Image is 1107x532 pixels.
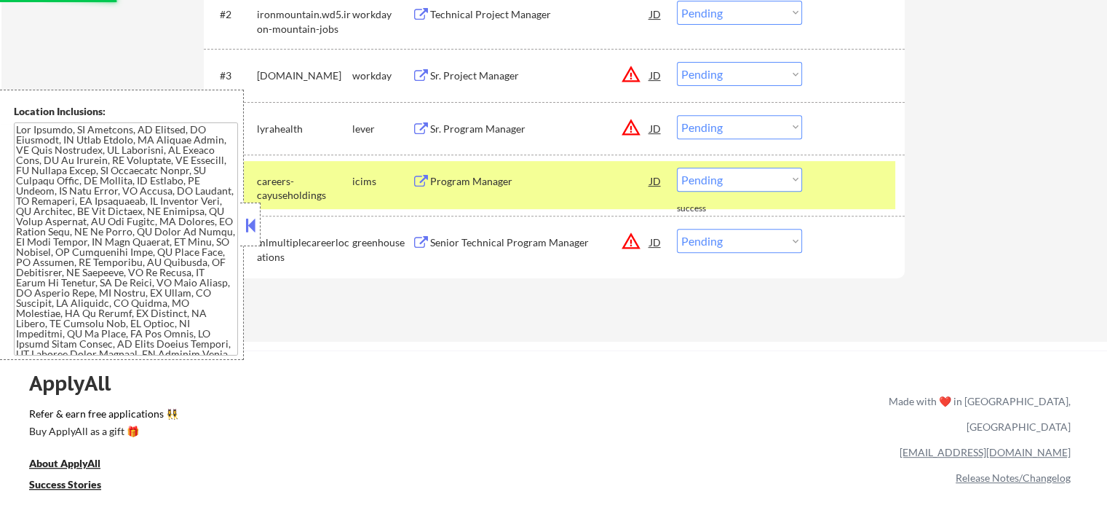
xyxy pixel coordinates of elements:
u: About ApplyAll [29,457,100,469]
div: mlmultiplecareerlocations [257,235,352,264]
div: careers-cayuseholdings [257,174,352,203]
a: Refer & earn free applications 👯‍♀️ [29,409,584,424]
div: greenhouse [352,235,412,250]
button: warning_amber [621,117,641,138]
button: warning_amber [621,64,641,85]
div: Technical Project Manager [430,7,650,22]
div: JD [648,168,663,194]
div: icims [352,174,412,189]
div: Buy ApplyAll as a gift 🎁 [29,426,175,437]
div: lever [352,122,412,136]
div: JD [648,115,663,141]
div: ApplyAll [29,371,127,396]
div: Senior Technical Program Manager [430,235,650,250]
div: success [677,203,735,215]
div: JD [648,229,663,255]
div: ironmountain.wd5.iron-mountain-jobs [257,7,352,36]
a: Success Stories [29,477,121,496]
div: [DOMAIN_NAME] [257,69,352,83]
div: lyrahealth [257,122,352,136]
div: Program Manager [430,174,650,189]
div: workday [352,69,412,83]
div: #2 [220,7,245,22]
a: About ApplyAll [29,456,121,474]
div: JD [648,62,663,88]
div: Sr. Program Manager [430,122,650,136]
u: Success Stories [29,478,101,490]
div: Sr. Project Manager [430,69,650,83]
a: Release Notes/Changelog [956,472,1071,484]
a: Buy ApplyAll as a gift 🎁 [29,424,175,442]
div: JD [648,1,663,27]
button: warning_amber [621,231,641,251]
div: #3 [220,69,245,83]
div: workday [352,7,412,22]
div: Location Inclusions: [14,104,238,119]
a: [EMAIL_ADDRESS][DOMAIN_NAME] [900,446,1071,458]
div: Made with ❤️ in [GEOGRAPHIC_DATA], [GEOGRAPHIC_DATA] [883,388,1071,439]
